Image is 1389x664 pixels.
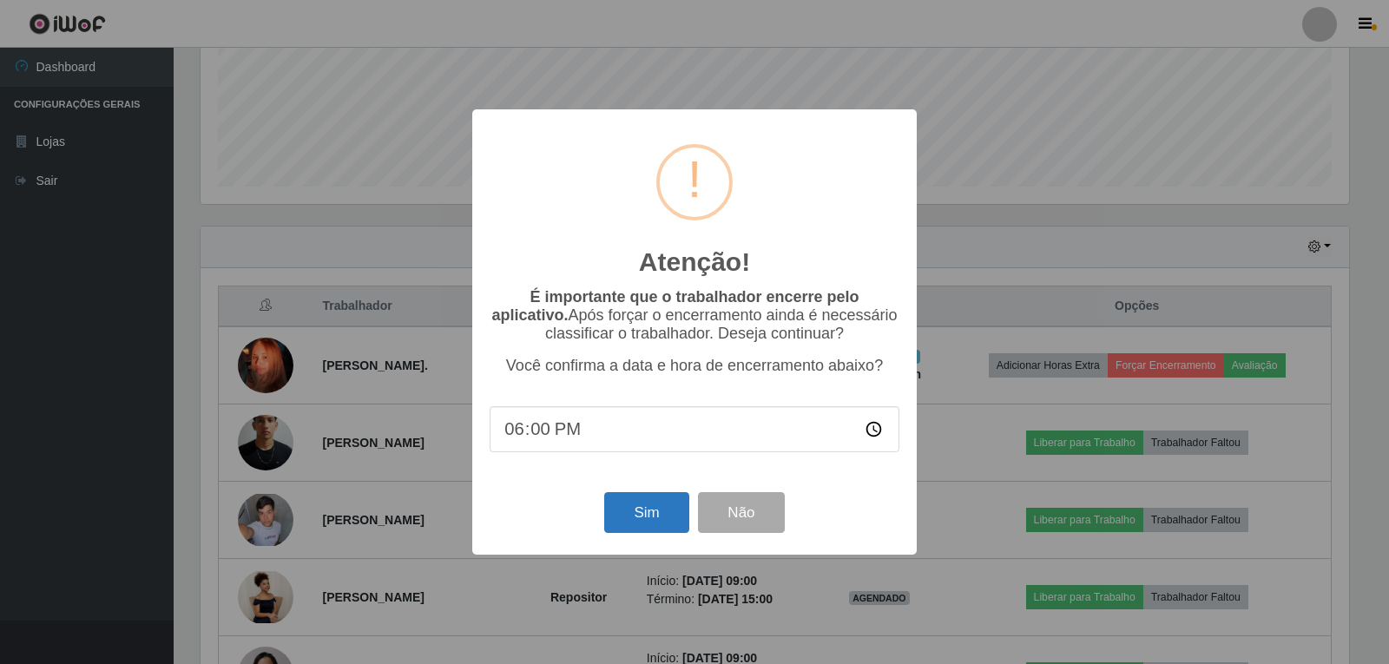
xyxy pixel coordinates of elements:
b: É importante que o trabalhador encerre pelo aplicativo. [491,288,859,324]
p: Após forçar o encerramento ainda é necessário classificar o trabalhador. Deseja continuar? [490,288,899,343]
button: Sim [604,492,688,533]
h2: Atenção! [639,247,750,278]
p: Você confirma a data e hora de encerramento abaixo? [490,357,899,375]
button: Não [698,492,784,533]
